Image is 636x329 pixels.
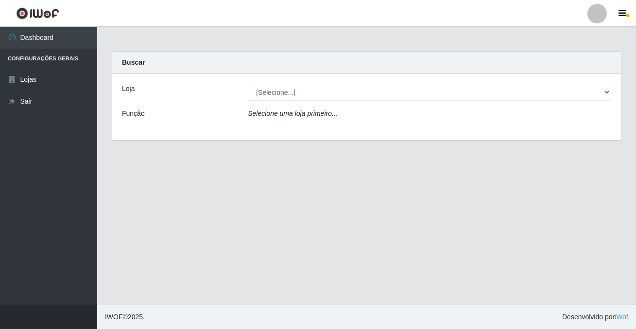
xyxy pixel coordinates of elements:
[122,109,145,119] label: Função
[105,312,145,322] span: © 2025 .
[16,7,59,19] img: CoreUI Logo
[562,312,628,322] span: Desenvolvido por
[122,84,135,94] label: Loja
[248,110,337,117] i: Selecione uma loja primeiro...
[615,313,628,321] a: iWof
[105,313,123,321] span: IWOF
[122,58,145,66] strong: Buscar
